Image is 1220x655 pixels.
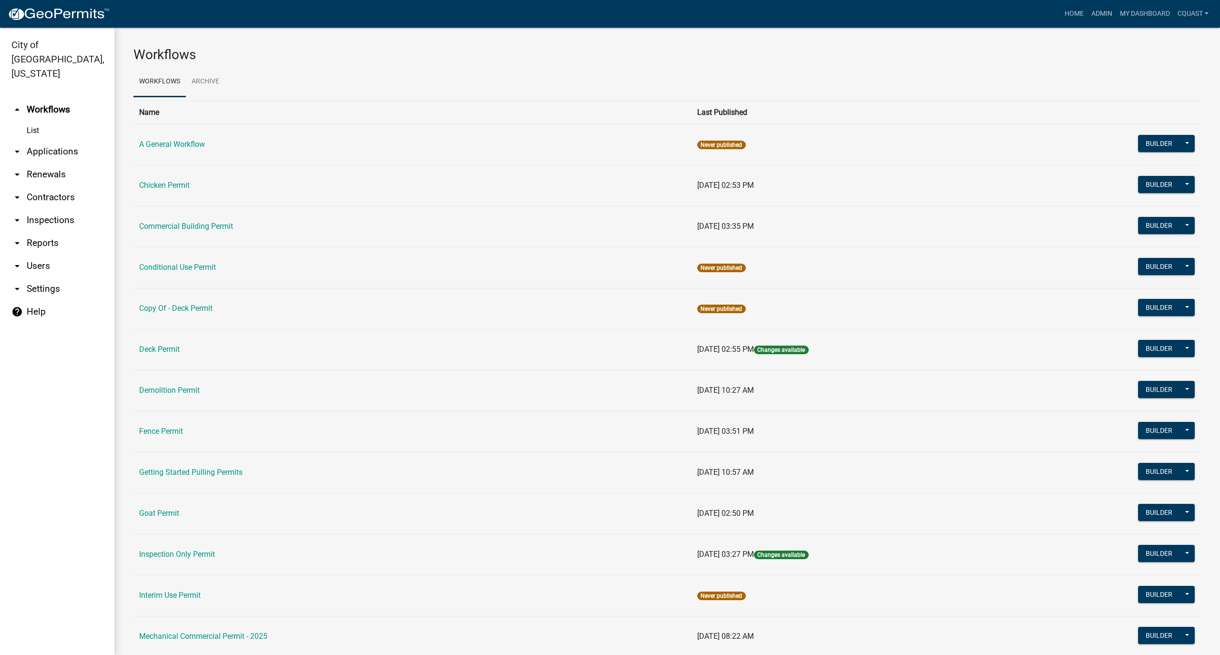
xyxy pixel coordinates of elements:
[697,141,745,149] span: Never published
[139,140,205,149] a: A General Workflow
[139,222,233,231] a: Commercial Building Permit
[139,345,180,354] a: Deck Permit
[697,468,754,477] span: [DATE] 10:57 AM
[1138,545,1180,562] button: Builder
[11,215,23,226] i: arrow_drop_down
[1138,258,1180,275] button: Builder
[139,632,267,641] a: Mechanical Commercial Permit - 2025
[1138,299,1180,316] button: Builder
[697,386,754,395] span: [DATE] 10:27 AM
[11,260,23,272] i: arrow_drop_down
[697,222,754,231] span: [DATE] 03:35 PM
[697,427,754,436] span: [DATE] 03:51 PM
[697,592,745,600] span: Never published
[1116,5,1174,23] a: My Dashboard
[139,263,216,272] a: Conditional Use Permit
[186,67,225,97] a: Archive
[1088,5,1116,23] a: Admin
[139,550,215,559] a: Inspection Only Permit
[133,67,186,97] a: Workflows
[1138,340,1180,357] button: Builder
[139,591,201,600] a: Interim Use Permit
[1138,504,1180,521] button: Builder
[139,181,190,190] a: Chicken Permit
[1138,135,1180,152] button: Builder
[11,146,23,157] i: arrow_drop_down
[11,237,23,249] i: arrow_drop_down
[697,181,754,190] span: [DATE] 02:53 PM
[11,169,23,180] i: arrow_drop_down
[1138,381,1180,398] button: Builder
[1174,5,1212,23] a: cquast
[11,104,23,115] i: arrow_drop_up
[1138,217,1180,234] button: Builder
[139,304,213,313] a: Copy Of - Deck Permit
[697,550,754,559] span: [DATE] 03:27 PM
[1138,463,1180,480] button: Builder
[133,47,1201,63] h3: Workflows
[754,346,808,354] span: Changes available
[133,101,691,124] th: Name
[139,509,179,518] a: Goat Permit
[139,468,243,477] a: Getting Started Pulling Permits
[697,509,754,518] span: [DATE] 02:50 PM
[697,264,745,272] span: Never published
[697,305,745,313] span: Never published
[139,427,183,436] a: Fence Permit
[11,283,23,295] i: arrow_drop_down
[697,345,754,354] span: [DATE] 02:55 PM
[1061,5,1088,23] a: Home
[1138,176,1180,193] button: Builder
[1138,422,1180,439] button: Builder
[691,101,1017,124] th: Last Published
[1138,586,1180,603] button: Builder
[754,551,808,559] span: Changes available
[11,306,23,317] i: help
[1138,627,1180,644] button: Builder
[697,632,754,641] span: [DATE] 08:22 AM
[11,192,23,203] i: arrow_drop_down
[139,386,200,395] a: Demolition Permit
